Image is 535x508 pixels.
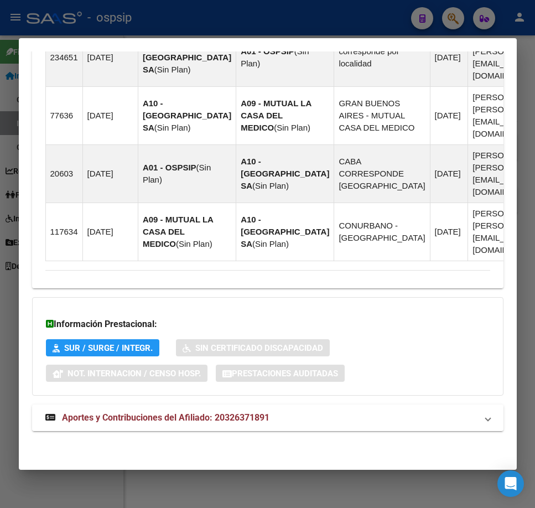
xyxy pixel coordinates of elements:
td: GRAN BUENOS AIRES - MUTUAL CASA DEL MEDICO [334,87,430,145]
td: ( ) [138,87,236,145]
td: ( ) [138,29,236,87]
td: [DATE] [82,29,138,87]
td: [DATE] [82,145,138,203]
h3: Información Prestacional: [46,318,490,331]
span: Aportes y Contribuciones del Afiliado: 20326371891 [62,412,269,423]
button: Not. Internacion / Censo Hosp. [46,365,207,382]
strong: A01 - OSPSIP [143,163,196,172]
td: [DATE] [82,203,138,261]
td: [DATE] [430,203,468,261]
td: [DATE] [430,29,468,87]
td: CABA CORRESPONDE [GEOGRAPHIC_DATA] [334,145,430,203]
button: Prestaciones Auditadas [216,365,345,382]
button: SUR / SURGE / INTEGR. [46,339,159,356]
td: corresponde por localidad [334,29,430,87]
td: ( ) [138,145,236,203]
td: 234651 [45,29,82,87]
strong: A10 - [GEOGRAPHIC_DATA] SA [241,215,329,248]
td: ( ) [236,145,334,203]
span: Sin Plan [179,239,210,248]
td: CONURBANO - [GEOGRAPHIC_DATA] [334,203,430,261]
strong: A09 - MUTUAL LA CASA DEL MEDICO [241,99,311,132]
mat-expansion-panel-header: Aportes y Contribuciones del Afiliado: 20326371891 [32,405,503,431]
td: 20603 [45,145,82,203]
strong: A01 - OSPSIP [241,46,294,56]
span: Sin Plan [157,123,188,132]
td: 77636 [45,87,82,145]
span: Sin Certificado Discapacidad [195,343,323,353]
td: ( ) [236,87,334,145]
td: [DATE] [430,87,468,145]
strong: A10 - [GEOGRAPHIC_DATA] SA [241,157,329,190]
td: ( ) [138,203,236,261]
td: 117634 [45,203,82,261]
td: [DATE] [82,87,138,145]
span: Sin Plan [157,65,188,74]
span: Sin Plan [255,239,286,248]
td: ( ) [236,29,334,87]
strong: A10 - [GEOGRAPHIC_DATA] SA [143,40,231,74]
span: Not. Internacion / Censo Hosp. [67,369,201,379]
td: ( ) [236,203,334,261]
td: [DATE] [430,145,468,203]
span: Sin Plan [277,123,308,132]
strong: A09 - MUTUAL LA CASA DEL MEDICO [143,215,214,248]
strong: A10 - [GEOGRAPHIC_DATA] SA [143,99,231,132]
span: SUR / SURGE / INTEGR. [64,343,153,353]
span: Prestaciones Auditadas [232,369,338,379]
div: Open Intercom Messenger [497,470,524,497]
span: Sin Plan [255,181,286,190]
button: Sin Certificado Discapacidad [176,339,330,356]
